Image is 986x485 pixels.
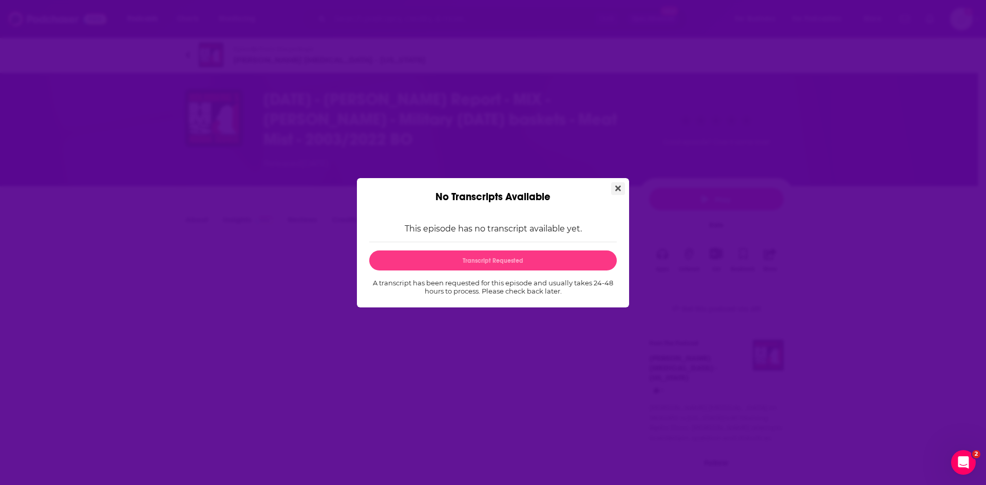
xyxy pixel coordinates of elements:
p: A transcript has been requested for this episode and usually takes 24-48 hours to process. Please... [369,279,617,295]
iframe: Intercom live chat [951,450,976,475]
span: 2 [972,450,980,458]
button: Close [611,182,625,195]
button: Transcript Requested [369,250,617,270]
p: This episode has no transcript available yet. [369,224,617,234]
div: No Transcripts Available [357,178,629,203]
